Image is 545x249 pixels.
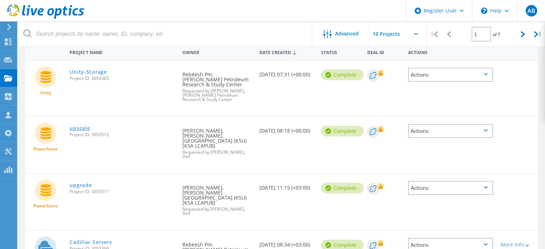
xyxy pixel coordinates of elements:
span: Advanced [335,31,359,36]
div: Rebeesh Pm, [PERSON_NAME] Petroleum Research & Study Center [179,61,256,109]
a: Unity-Storage [70,70,107,75]
span: of 7 [493,32,500,38]
span: PowerStore [34,204,58,208]
input: Search projects by name, owner, ID, company, etc [18,21,312,47]
div: | [530,21,545,47]
span: Requested by [PERSON_NAME], Dell [182,150,252,159]
div: Actions [408,124,493,138]
span: Unity [40,91,51,95]
div: Complete [321,70,364,80]
div: Actions [408,181,493,195]
span: Project ID: 3053511 [70,190,175,194]
div: More Info [500,242,534,247]
a: Cadillac Servers [70,240,112,245]
div: Deal Id [363,45,404,58]
span: PowerStore [34,147,58,151]
a: upscale [70,126,90,131]
svg: \n [481,8,487,14]
div: Status [317,45,364,58]
div: Complete [321,183,364,193]
div: Owner [179,45,256,58]
div: Actions [408,68,493,82]
span: Project ID: 3054385 [70,76,175,81]
div: [DATE] 11:15 (+03:00) [256,174,317,197]
a: upgrade [70,183,92,188]
div: Complete [321,126,364,137]
div: Actions [405,45,497,58]
div: Project Name [66,45,179,58]
a: Live Optics Dashboard [7,15,84,20]
div: [PERSON_NAME], [PERSON_NAME][GEOGRAPHIC_DATA] (KSU) [KSA LCAPUB] [179,174,256,223]
div: [DATE] 08:18 (+00:00) [256,117,317,140]
div: [PERSON_NAME], [PERSON_NAME][GEOGRAPHIC_DATA] (KSU) [KSA LCAPUB] [179,117,256,166]
span: Requested by [PERSON_NAME], [PERSON_NAME] Petroleum Research & Study Center [182,89,252,102]
div: | [427,21,441,47]
div: Date Created [256,45,317,59]
span: Project ID: 3053512 [70,133,175,137]
span: AB [527,8,535,14]
span: Requested by [PERSON_NAME], Dell [182,207,252,216]
div: [DATE] 07:31 (+00:00) [256,61,317,84]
